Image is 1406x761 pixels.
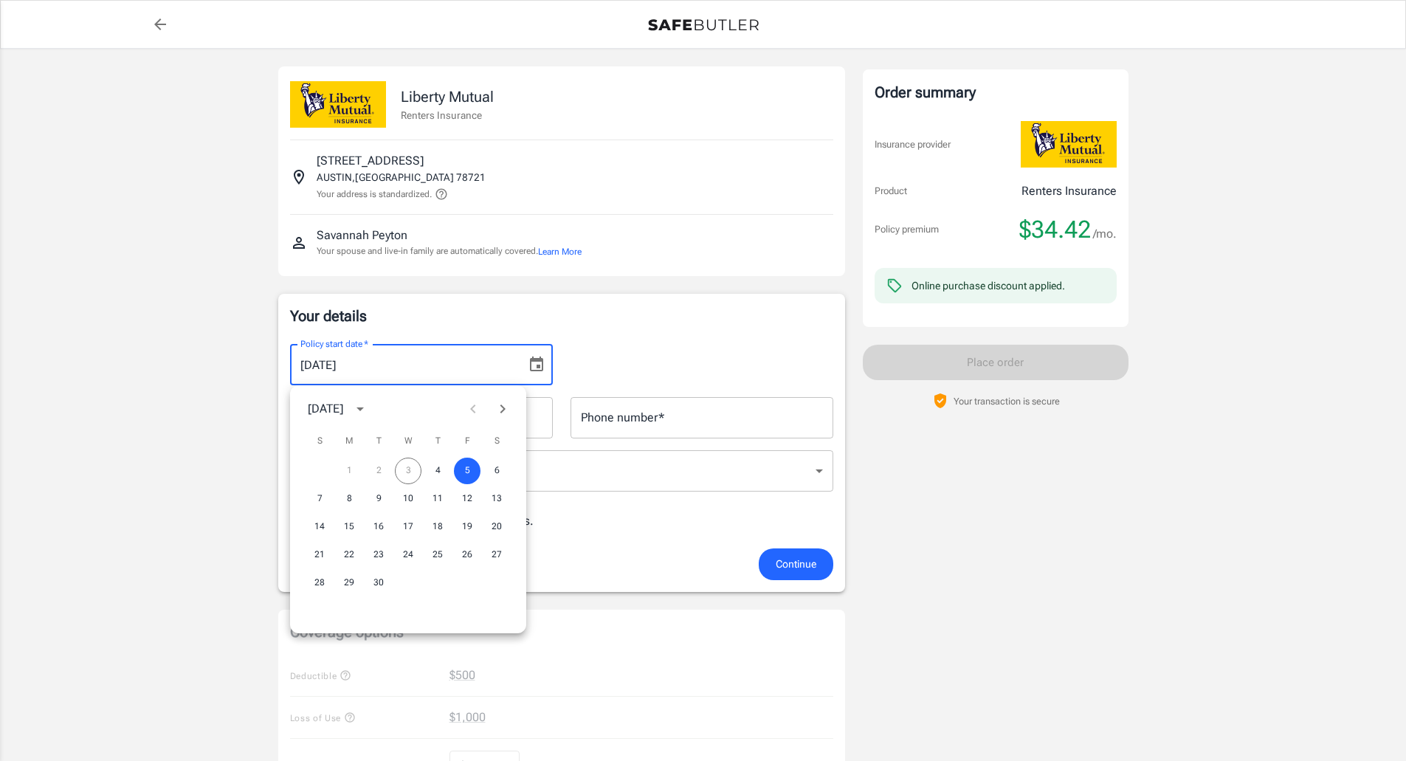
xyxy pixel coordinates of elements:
[483,542,510,568] button: 27
[395,542,421,568] button: 24
[571,397,833,438] input: Enter number
[424,486,451,512] button: 11
[290,168,308,186] svg: Insured address
[336,486,362,512] button: 8
[317,187,432,201] p: Your address is standardized.
[424,514,451,540] button: 18
[454,427,480,456] span: Friday
[875,222,939,237] p: Policy premium
[401,86,494,108] p: Liberty Mutual
[306,427,333,456] span: Sunday
[306,514,333,540] button: 14
[306,542,333,568] button: 21
[290,344,516,385] input: MM/DD/YYYY
[1021,121,1117,168] img: Liberty Mutual
[954,394,1060,408] p: Your transaction is secure
[424,427,451,456] span: Thursday
[365,514,392,540] button: 16
[483,427,510,456] span: Saturday
[648,19,759,31] img: Back to quotes
[875,137,951,152] p: Insurance provider
[454,542,480,568] button: 26
[336,427,362,456] span: Monday
[290,234,308,252] svg: Insured person
[336,570,362,596] button: 29
[759,548,833,580] button: Continue
[424,542,451,568] button: 25
[336,542,362,568] button: 22
[365,570,392,596] button: 30
[875,81,1117,103] div: Order summary
[348,396,373,421] button: calendar view is open, switch to year view
[424,458,451,484] button: 4
[912,278,1065,293] div: Online purchase discount applied.
[306,486,333,512] button: 7
[483,486,510,512] button: 13
[365,427,392,456] span: Tuesday
[306,570,333,596] button: 28
[317,170,486,185] p: AUSTIN , [GEOGRAPHIC_DATA] 78721
[488,394,517,424] button: Next month
[308,400,343,418] div: [DATE]
[395,486,421,512] button: 10
[290,306,833,326] p: Your details
[317,227,407,244] p: Savannah Peyton
[1019,215,1091,244] span: $34.42
[875,184,907,199] p: Product
[317,244,582,258] p: Your spouse and live-in family are automatically covered.
[395,514,421,540] button: 17
[290,81,386,128] img: Liberty Mutual
[395,427,421,456] span: Wednesday
[300,337,368,350] label: Policy start date
[145,10,175,39] a: back to quotes
[483,514,510,540] button: 20
[365,486,392,512] button: 9
[483,458,510,484] button: 6
[522,350,551,379] button: Choose date, selected date is Sep 5, 2025
[336,514,362,540] button: 15
[317,152,424,170] p: [STREET_ADDRESS]
[454,458,480,484] button: 5
[454,514,480,540] button: 19
[776,555,816,574] span: Continue
[1093,224,1117,244] span: /mo.
[1021,182,1117,200] p: Renters Insurance
[538,245,582,258] button: Learn More
[401,108,494,123] p: Renters Insurance
[365,542,392,568] button: 23
[454,486,480,512] button: 12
